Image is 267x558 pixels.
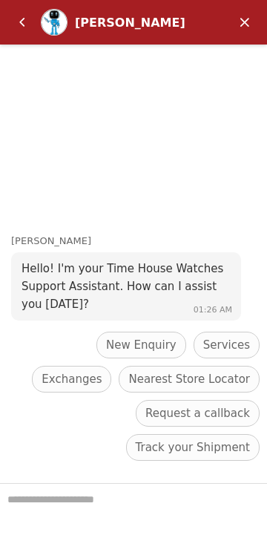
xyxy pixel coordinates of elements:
[42,370,102,388] span: Exchanges
[136,400,260,427] div: Request a callback
[136,439,250,456] span: Track your Shipment
[126,434,260,461] div: Track your Shipment
[203,336,250,354] span: Services
[32,366,111,393] div: Exchanges
[194,305,232,315] span: 01:26 AM
[106,336,177,354] span: New Enquiry
[11,234,267,249] div: [PERSON_NAME]
[42,10,67,35] img: Profile picture of Zoe
[194,332,260,358] div: Services
[96,332,186,358] div: New Enquiry
[22,262,223,311] span: Hello! I'm your Time House Watches Support Assistant. How can I assist you [DATE]?
[119,366,260,393] div: Nearest Store Locator
[128,370,250,388] span: Nearest Store Locator
[75,16,189,30] div: [PERSON_NAME]
[230,7,260,37] em: Minimize
[7,7,37,37] em: Back
[145,404,250,422] span: Request a callback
